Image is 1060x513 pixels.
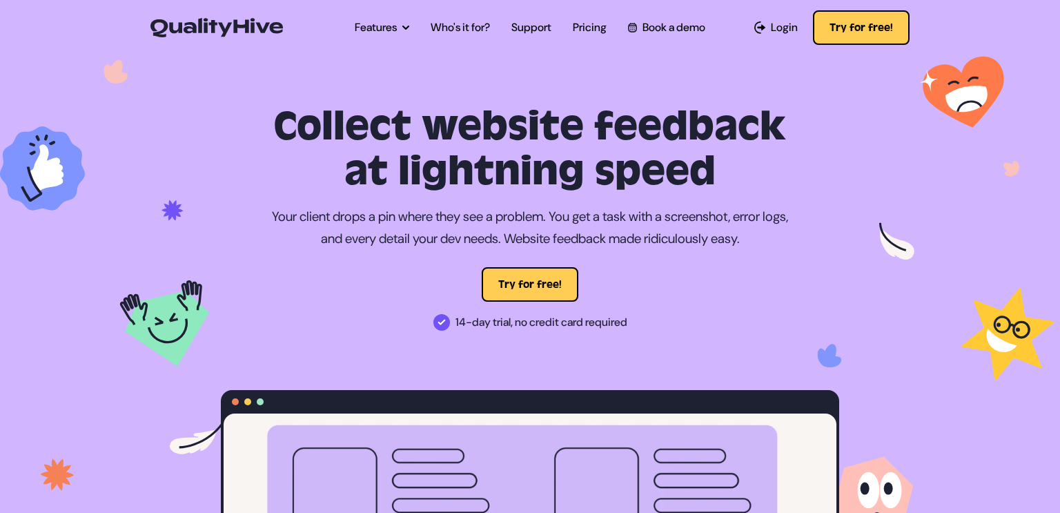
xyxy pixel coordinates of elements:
h1: Collect website feedback at lightning speed [221,105,839,195]
p: Your client drops a pin where they see a problem. You get a task with a screenshot, error logs, a... [271,206,789,251]
a: Who's it for? [431,19,490,36]
img: QualityHive - Bug Tracking Tool [150,18,283,37]
span: Login [771,19,798,36]
a: Features [355,19,409,36]
button: Try for free! [482,267,578,302]
button: Try for free! [813,10,910,45]
a: Login [754,19,798,36]
span: 14-day trial, no credit card required [455,311,627,333]
img: Book a QualityHive Demo [628,23,637,32]
a: Pricing [573,19,607,36]
a: Support [511,19,551,36]
img: 14-day trial, no credit card required [433,314,450,331]
a: Book a demo [628,19,705,36]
